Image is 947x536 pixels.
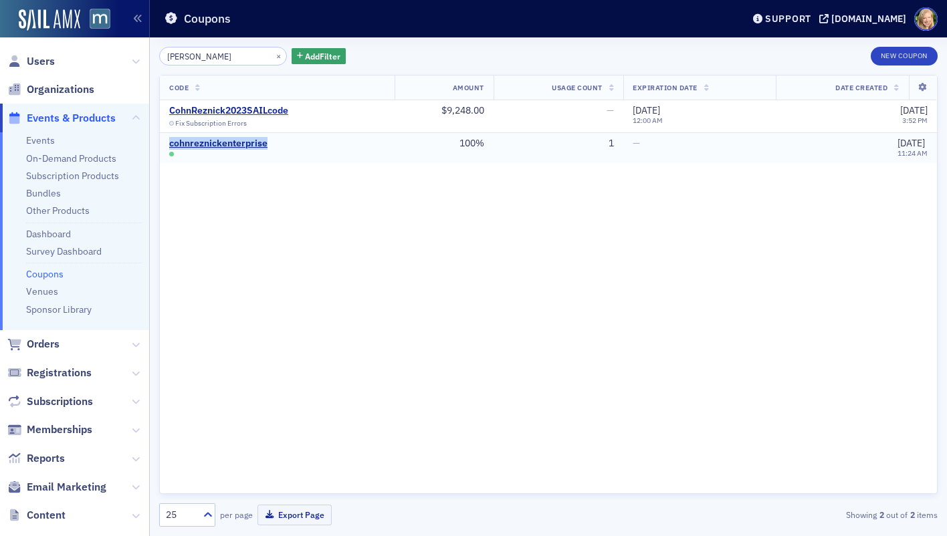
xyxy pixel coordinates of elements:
a: Sponsor Library [26,303,92,315]
a: Reports [7,451,65,466]
div: 25 [166,508,195,522]
button: AddFilter [292,48,346,65]
button: [DOMAIN_NAME] [819,14,911,23]
input: Search… [159,47,287,65]
label: per page [220,509,253,521]
span: Code [169,83,189,92]
a: New Coupon [871,49,938,61]
button: New Coupon [871,47,938,65]
span: Expiration Date [633,83,698,92]
span: Fix Subscription Errors [175,119,297,128]
span: Registrations [27,366,92,380]
a: Dashboard [26,228,71,240]
span: Orders [27,337,60,352]
a: Survey Dashboard [26,245,102,257]
a: cohnreznickenterprise [169,138,268,150]
span: Amount [453,83,484,92]
span: Add Filter [305,50,340,62]
strong: 2 [908,509,917,521]
a: Events & Products [7,111,116,126]
span: Subscriptions [27,394,93,409]
a: Bundles [26,187,61,199]
h1: Coupons [184,11,231,27]
button: × [273,49,285,61]
span: Email Marketing [27,480,106,495]
a: Orders [7,337,60,352]
span: $9,248.00 [441,104,484,116]
span: Date Created [835,83,887,92]
a: Users [7,54,55,69]
span: Events & Products [27,111,116,126]
span: Reports [27,451,65,466]
span: 100% [459,137,484,149]
div: [DOMAIN_NAME] [831,13,906,25]
time: 12:00 AM [633,116,663,125]
span: [DATE] [633,104,660,116]
span: [DATE] [898,137,925,149]
span: Usage Count [552,83,603,92]
a: Events [26,134,55,146]
a: Content [7,508,66,523]
a: View Homepage [80,9,110,31]
a: Organizations [7,82,94,97]
span: Profile [914,7,938,31]
a: Venues [26,285,58,297]
img: SailAMX [19,9,80,31]
button: Export Page [257,505,332,525]
time: 11:24 AM [898,148,928,158]
span: Users [27,54,55,69]
a: On-Demand Products [26,152,116,164]
a: Registrations [7,366,92,380]
a: Memberships [7,422,92,437]
strong: 2 [877,509,886,521]
a: CohnReznick2023SAILcode [169,105,297,117]
a: Email Marketing [7,480,106,495]
a: Other Products [26,205,90,217]
span: [DATE] [900,104,928,116]
span: — [633,137,640,149]
span: Memberships [27,422,92,437]
span: — [607,104,614,116]
span: Organizations [27,82,94,97]
a: Subscriptions [7,394,93,409]
span: Content [27,508,66,523]
div: 1 [503,138,614,150]
a: Coupons [26,268,64,280]
div: Support [765,13,811,25]
a: Subscription Products [26,170,119,182]
time: 3:52 PM [902,116,928,125]
img: SailAMX [90,9,110,29]
div: Showing out of items [688,509,938,521]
